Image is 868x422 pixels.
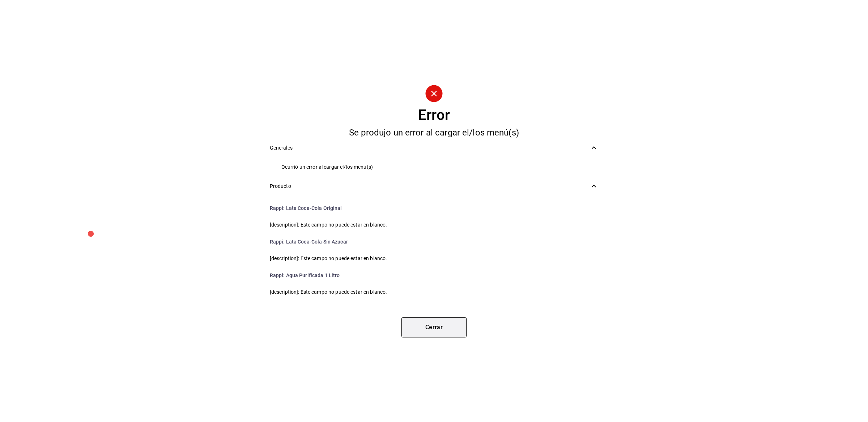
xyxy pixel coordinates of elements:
[264,178,604,194] div: Producto
[264,267,604,284] li: Agua Purificada 1 Litro
[270,239,285,245] span: Rappi :
[264,199,604,217] li: Lata Coca-Cola Original
[270,272,285,278] span: Rappi :
[270,221,599,229] span: [description]: Este campo no puede estar en blanco.
[270,144,590,152] span: Generales
[401,317,467,337] button: Cerrar
[264,128,604,137] div: Se produjo un error al cargar el/los menú(s)
[264,233,604,250] li: Lata Coca-Cola Sin Azucar
[270,205,285,211] span: Rappi :
[270,255,599,262] span: [description]: Este campo no puede estar en blanco.
[270,182,590,190] span: Producto
[270,288,599,296] span: [description]: Este campo no puede estar en blanco.
[418,108,450,122] div: Error
[281,163,599,171] span: Ocurrió un error al cargar el/los menu(s)
[264,140,604,156] div: Generales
